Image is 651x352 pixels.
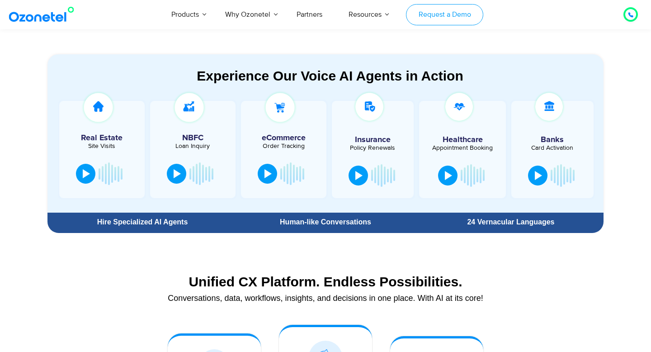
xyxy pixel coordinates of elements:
[52,274,599,290] div: Unified CX Platform. Endless Possibilities.
[336,145,410,151] div: Policy Renewals
[64,143,140,149] div: Site Visits
[336,136,410,144] h5: Insurance
[516,145,589,151] div: Card Activation
[52,219,233,226] div: Hire Specialized AI Agents
[64,134,140,142] h5: Real Estate
[155,143,231,149] div: Loan Inquiry
[245,134,322,142] h5: eCommerce
[245,143,322,149] div: Order Tracking
[237,219,414,226] div: Human-like Conversations
[426,136,499,144] h5: Healthcare
[406,4,483,25] a: Request a Demo
[516,136,589,144] h5: Banks
[426,145,499,151] div: Appointment Booking
[52,294,599,302] div: Conversations, data, workflows, insights, and decisions in one place. With AI at its core!
[423,219,599,226] div: 24 Vernacular Languages
[57,68,604,84] div: Experience Our Voice AI Agents in Action
[155,134,231,142] h5: NBFC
